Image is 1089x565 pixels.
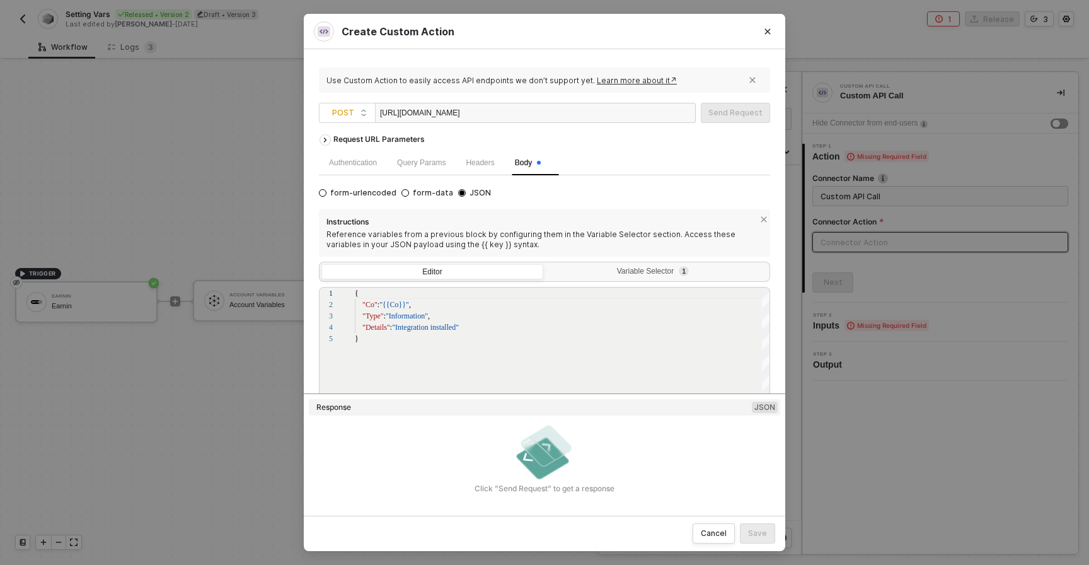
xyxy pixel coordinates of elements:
[428,312,430,320] span: ,
[466,188,491,198] span: JSON
[386,312,428,320] span: "Information"
[515,158,541,167] span: Body
[355,334,359,343] span: }
[314,21,775,42] div: Create Custom Action
[380,103,506,124] div: [URL][DOMAIN_NAME]
[355,289,359,298] span: {
[752,402,778,413] span: JSON
[327,128,431,151] div: Request URL Parameters
[553,267,758,277] div: Variable Selector
[362,312,384,320] span: "Type"
[318,25,330,38] img: integration-icon
[362,300,377,309] span: "Co"
[316,402,351,412] div: Response
[760,216,770,223] span: icon-close
[750,14,785,49] button: Close
[332,103,367,122] span: POST
[392,323,459,332] span: "Integration installed"
[384,312,386,320] span: :
[329,157,377,169] div: Authentication
[322,265,543,282] div: Editor
[314,310,333,322] div: 3
[314,299,333,310] div: 2
[409,188,453,198] span: form-data
[397,158,446,167] span: Query Params
[326,217,755,230] span: Instructions
[409,300,411,309] span: ,
[326,76,743,86] div: Use Custom Action to easily access API endpoints we don’t support yet.
[390,323,392,332] span: :
[326,230,763,249] div: Reference variables from a previous block by configuring them in the Variable Selector section. A...
[597,76,677,85] a: Learn more about it↗
[326,188,396,198] span: form-urlencoded
[377,300,379,309] span: :
[693,523,735,544] button: Cancel
[314,333,333,344] div: 5
[682,268,686,275] span: 1
[362,323,390,332] span: "Details"
[701,103,770,123] button: Send Request
[513,421,576,484] img: empty-state-send-request
[466,158,494,167] span: Headers
[379,300,409,309] span: "{{Co}}"
[320,138,330,143] span: icon-arrow-right
[314,288,333,299] div: 1
[740,523,775,544] button: Save
[314,322,333,333] div: 4
[679,266,689,276] sup: 1
[749,76,756,84] span: icon-close
[701,528,727,539] div: Cancel
[309,484,780,494] div: Click ”Send Request” to get a response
